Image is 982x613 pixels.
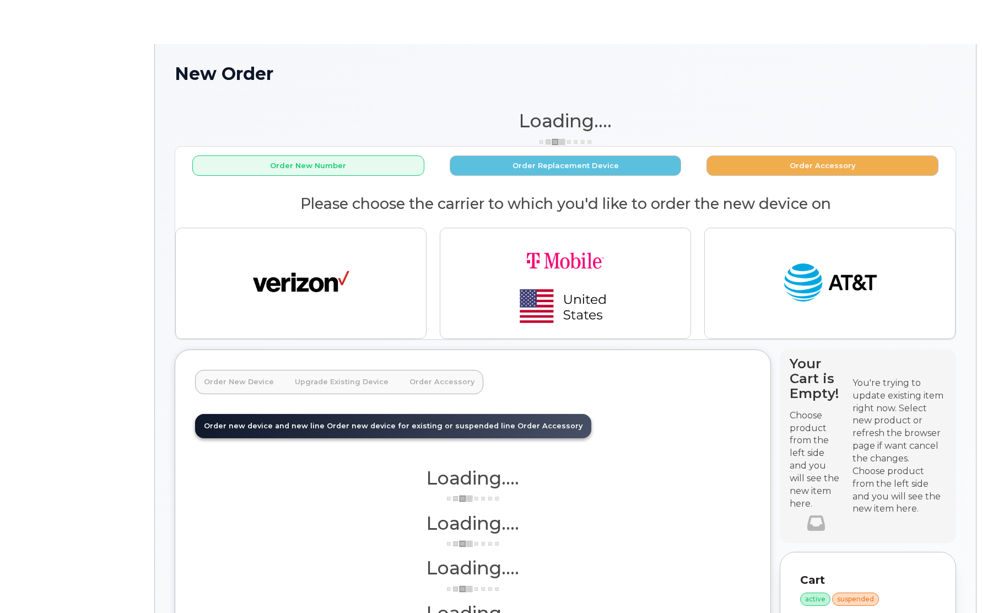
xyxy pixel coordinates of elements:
[204,422,325,430] span: Order new device and new line
[401,370,483,394] a: Order Accessory
[195,513,751,533] h1: Loading....
[175,196,956,212] h2: Please choose the carrier to which you'd like to order the new device on
[852,377,946,465] div: You're trying to update existing item right now. Select new product or refresh the browser page i...
[488,237,643,330] img: t-mobile-78392d334a420d5b7f0e63d4fa81f6287a21d394dc80d677554bb55bbab1186f.png
[445,494,500,503] img: ajax-loader-3a6953c30dc77f0bf724df975f13086db4f4c1262e45940f03d1251963f1bf2e.gif
[286,370,397,394] a: Upgrade Existing Device
[175,111,956,131] h1: Loading....
[852,465,946,515] div: Choose product from the left side and you will see the new item here.
[253,259,349,308] img: verizon-ab2890fd1dd4a6c9cf5f392cd2db4626a3dae38ee8226e09bcb5c993c4c79f81.png
[195,468,751,488] h1: Loading....
[706,155,938,176] button: Order Accessory
[175,64,956,83] h1: New Order
[450,155,682,176] button: Order Replacement Device
[790,356,843,401] h4: Your Cart is Empty!
[195,370,283,394] a: Order New Device
[800,593,830,606] div: active
[445,585,500,593] img: ajax-loader-3a6953c30dc77f0bf724df975f13086db4f4c1262e45940f03d1251963f1bf2e.gif
[192,155,424,176] button: Order New Number
[832,593,879,606] div: suspended
[800,572,936,588] p: Cart
[538,138,593,146] img: ajax-loader-3a6953c30dc77f0bf724df975f13086db4f4c1262e45940f03d1251963f1bf2e.gif
[790,410,843,510] p: Choose product from the left side and you will see the new item here.
[327,422,515,430] span: Order new device for existing or suspended line
[517,422,582,430] span: Order Accessory
[782,259,878,308] img: at_t-fb3d24644a45acc70fc72cc47ce214d34099dfd970ee3ae2334e4251f9d920fd.png
[195,558,751,578] h1: Loading....
[445,540,500,548] img: ajax-loader-3a6953c30dc77f0bf724df975f13086db4f4c1262e45940f03d1251963f1bf2e.gif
